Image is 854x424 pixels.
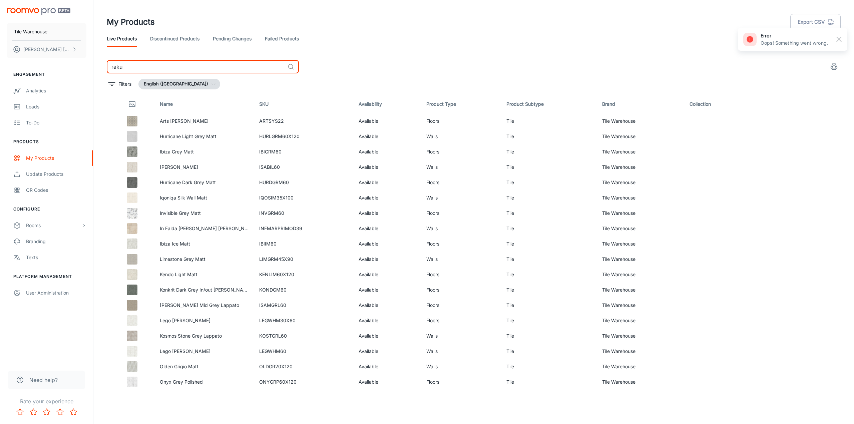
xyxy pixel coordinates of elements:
p: Onyx Grey Polished [160,378,249,386]
td: Tile Warehouse [597,390,684,405]
td: Tile [501,113,596,129]
p: Hurricane Dark Grey Matt [160,179,249,186]
button: Rate 5 star [67,405,80,419]
td: Available [353,129,421,144]
button: Rate 3 star [40,405,53,419]
td: Tile Warehouse [597,298,684,313]
td: Available [353,144,421,159]
td: Walls [421,359,501,374]
td: OLDGR20X120 [254,359,353,374]
td: Floors [421,236,501,252]
td: Tile Warehouse [597,236,684,252]
td: KONDGM60 [254,282,353,298]
p: Limestone Grey Matt [160,256,249,263]
td: Walls [421,129,501,144]
td: Available [353,282,421,298]
p: Ibiza Grey Matt [160,148,249,155]
td: Tile [501,313,596,328]
td: Tile [501,359,596,374]
a: Pending Changes [213,31,252,47]
td: Tile [501,298,596,313]
td: Available [353,159,421,175]
a: Discontinued Products [150,31,199,47]
td: HURDGRM60 [254,175,353,190]
p: Ibiza Ice Matt [160,240,249,248]
p: Invisible Grey Matt [160,209,249,217]
td: Available [353,221,421,236]
td: Floors [421,205,501,221]
td: Tile [501,190,596,205]
th: Product Type [421,95,501,113]
td: Available [353,390,421,405]
td: Tile [501,267,596,282]
td: Tile [501,221,596,236]
p: Lego [PERSON_NAME] [160,348,249,355]
td: Tile Warehouse [597,159,684,175]
td: Tile [501,328,596,344]
td: KENLIM60X120 [254,267,353,282]
td: Available [353,374,421,390]
td: INVGRM60 [254,205,353,221]
button: [PERSON_NAME] [PERSON_NAME] [7,41,86,58]
td: Tile Warehouse [597,129,684,144]
td: Available [353,344,421,359]
td: INFMARPRIMOD39 [254,221,353,236]
td: Floors [421,267,501,282]
p: [PERSON_NAME] Mid Grey Lappato [160,302,249,309]
td: LEGWHM30X60 [254,313,353,328]
td: Tile [501,144,596,159]
td: Available [353,205,421,221]
th: Collection [684,95,753,113]
td: Tile Warehouse [597,344,684,359]
div: Analytics [26,87,86,94]
td: OXIIRM74X30 [254,390,353,405]
td: Available [353,175,421,190]
img: Roomvo PRO Beta [7,8,70,15]
button: Rate 2 star [27,405,40,419]
th: SKU [254,95,353,113]
td: KOSTGRL60 [254,328,353,344]
th: Availability [353,95,421,113]
div: Leads [26,103,86,110]
td: Tile [501,390,596,405]
p: Arts [PERSON_NAME] [160,117,249,125]
td: IQOSIM35X100 [254,190,353,205]
div: Texts [26,254,86,261]
td: Walls [421,159,501,175]
td: Tile Warehouse [597,205,684,221]
td: Walls [421,221,501,236]
a: Failed Products [265,31,299,47]
td: Walls [421,390,501,405]
td: ONYGRP60X120 [254,374,353,390]
td: Tile Warehouse [597,267,684,282]
td: Tile Warehouse [597,328,684,344]
svg: Thumbnail [128,100,136,108]
div: Rooms [26,222,81,229]
td: Tile [501,374,596,390]
div: Branding [26,238,86,245]
td: ARTSYS22 [254,113,353,129]
td: Tile Warehouse [597,144,684,159]
td: Available [353,236,421,252]
td: Tile Warehouse [597,359,684,374]
div: My Products [26,154,86,162]
td: Tile [501,282,596,298]
td: Tile Warehouse [597,252,684,267]
td: Floors [421,175,501,190]
td: Walls [421,328,501,344]
p: Tile Warehouse [14,28,47,35]
td: Tile Warehouse [597,175,684,190]
button: English ([GEOGRAPHIC_DATA]) [138,79,220,89]
td: Tile Warehouse [597,113,684,129]
td: Floors [421,282,501,298]
th: Name [154,95,254,113]
td: Available [353,298,421,313]
th: Product Subtype [501,95,596,113]
p: Kendo Light Matt [160,271,249,278]
td: Tile [501,159,596,175]
p: Hurricane Light Grey Matt [160,133,249,140]
h6: error [761,32,828,39]
td: Available [353,113,421,129]
button: settings [827,60,841,73]
p: Konkrit Dark Grey In/out [PERSON_NAME] [160,286,249,294]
